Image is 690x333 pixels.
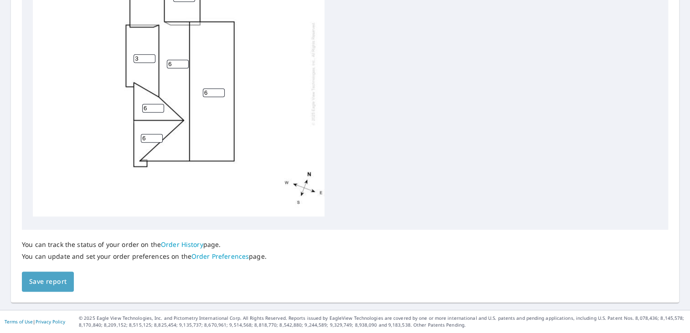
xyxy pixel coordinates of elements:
[5,318,33,325] a: Terms of Use
[5,319,65,324] p: |
[191,252,249,261] a: Order Preferences
[22,241,267,249] p: You can track the status of your order on the page.
[29,276,67,287] span: Save report
[36,318,65,325] a: Privacy Policy
[79,315,685,328] p: © 2025 Eagle View Technologies, Inc. and Pictometry International Corp. All Rights Reserved. Repo...
[22,252,267,261] p: You can update and set your order preferences on the page.
[161,240,203,249] a: Order History
[22,272,74,292] button: Save report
